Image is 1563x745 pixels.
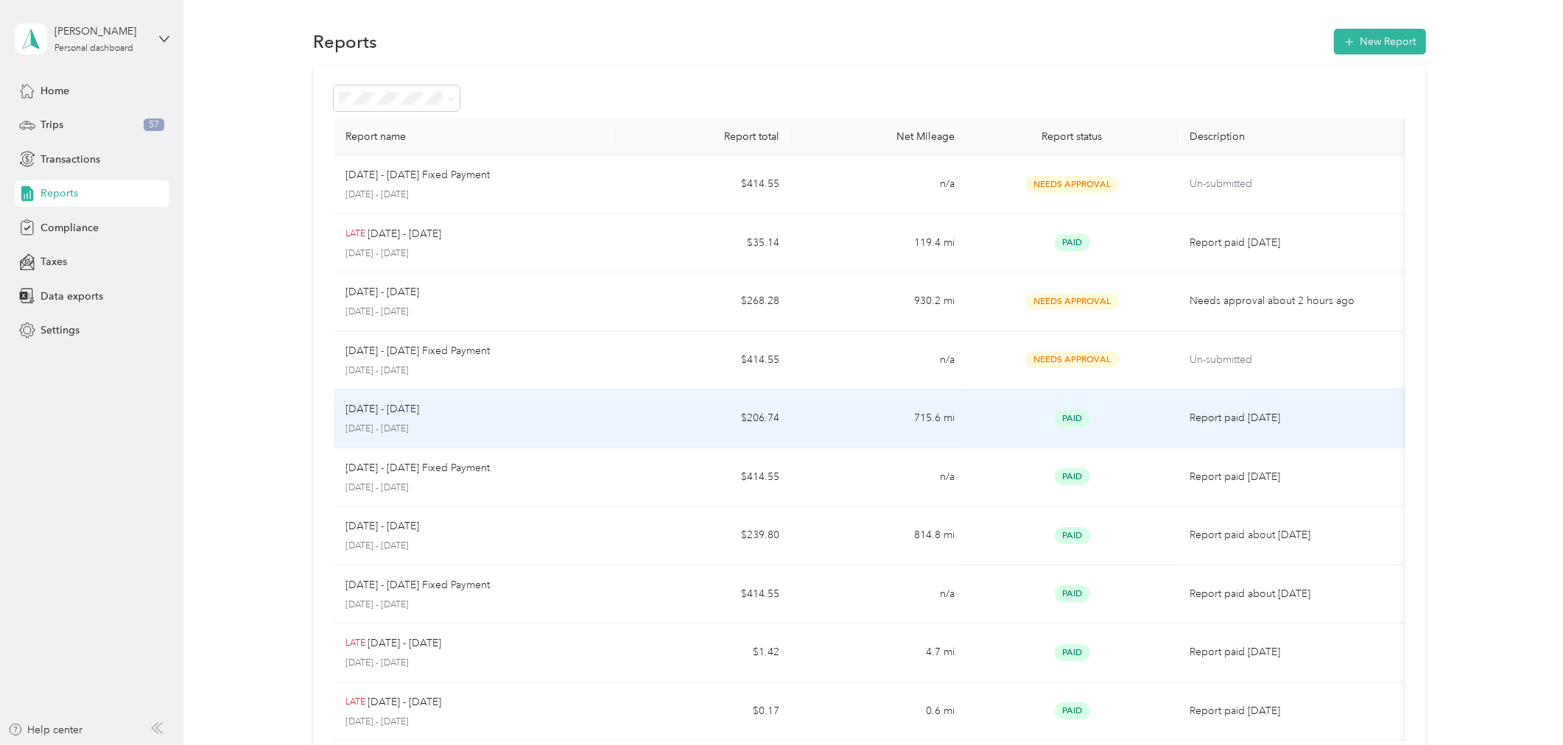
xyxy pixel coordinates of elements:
[978,130,1165,143] div: Report status
[615,565,791,624] td: $414.55
[345,481,603,495] p: [DATE] - [DATE]
[1190,352,1400,368] p: Un-submitted
[615,506,791,565] td: $239.80
[615,272,791,331] td: $268.28
[345,188,603,202] p: [DATE] - [DATE]
[1190,235,1400,251] p: Report paid [DATE]
[791,389,967,448] td: 715.6 mi
[41,289,103,304] span: Data exports
[1055,527,1090,544] span: Paid
[41,254,67,269] span: Taxes
[791,155,967,214] td: n/a
[1190,703,1400,719] p: Report paid [DATE]
[368,694,442,710] p: [DATE] - [DATE]
[1190,410,1400,426] p: Report paid [DATE]
[1190,644,1400,660] p: Report paid [DATE]
[791,272,967,331] td: 930.2 mi
[55,44,133,53] div: Personal dashboard
[1055,468,1090,485] span: Paid
[368,635,442,652] p: [DATE] - [DATE]
[41,220,99,236] span: Compliance
[345,577,490,593] p: [DATE] - [DATE] Fixed Payment
[345,637,365,650] p: LATE
[615,682,791,741] td: $0.17
[41,83,69,99] span: Home
[1190,586,1400,602] p: Report paid about [DATE]
[345,518,419,534] p: [DATE] - [DATE]
[1190,176,1400,192] p: Un-submitted
[41,322,80,338] span: Settings
[41,152,100,167] span: Transactions
[791,624,967,682] td: 4.7 mi
[791,506,967,565] td: 814.8 mi
[1190,469,1400,485] p: Report paid [DATE]
[1055,234,1090,251] span: Paid
[345,540,603,553] p: [DATE] - [DATE]
[345,696,365,709] p: LATE
[345,247,603,261] p: [DATE] - [DATE]
[41,186,78,201] span: Reports
[144,119,164,132] span: 57
[368,226,442,242] p: [DATE] - [DATE]
[1055,702,1090,719] span: Paid
[615,624,791,682] td: $1.42
[791,448,967,507] td: n/a
[1481,663,1563,745] iframe: Everlance-gr Chat Button Frame
[1190,293,1400,309] p: Needs approval about 2 hours ago
[345,716,603,729] p: [DATE] - [DATE]
[345,306,603,319] p: [DATE] - [DATE]
[8,722,83,738] button: Help center
[345,401,419,417] p: [DATE] - [DATE]
[615,119,791,155] th: Report total
[1055,644,1090,661] span: Paid
[345,227,365,241] p: LATE
[345,284,419,300] p: [DATE] - [DATE]
[791,214,967,273] td: 119.4 mi
[615,448,791,507] td: $414.55
[345,599,603,612] p: [DATE] - [DATE]
[791,119,967,155] th: Net Mileage
[1026,176,1119,193] span: Needs Approval
[313,34,377,49] h1: Reports
[345,343,490,359] p: [DATE] - [DATE] Fixed Payment
[791,331,967,390] td: n/a
[55,24,147,39] div: [PERSON_NAME]
[615,155,791,214] td: $414.55
[615,331,791,390] td: $414.55
[334,119,615,155] th: Report name
[1026,351,1119,368] span: Needs Approval
[345,460,490,476] p: [DATE] - [DATE] Fixed Payment
[1026,293,1119,310] span: Needs Approval
[791,565,967,624] td: n/a
[1334,29,1426,54] button: New Report
[615,214,791,273] td: $35.14
[345,364,603,378] p: [DATE] - [DATE]
[1055,585,1090,602] span: Paid
[791,682,967,741] td: 0.6 mi
[1055,410,1090,427] span: Paid
[615,389,791,448] td: $206.74
[345,657,603,670] p: [DATE] - [DATE]
[1178,119,1412,155] th: Description
[345,423,603,436] p: [DATE] - [DATE]
[1190,527,1400,543] p: Report paid about [DATE]
[345,167,490,183] p: [DATE] - [DATE] Fixed Payment
[41,117,63,133] span: Trips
